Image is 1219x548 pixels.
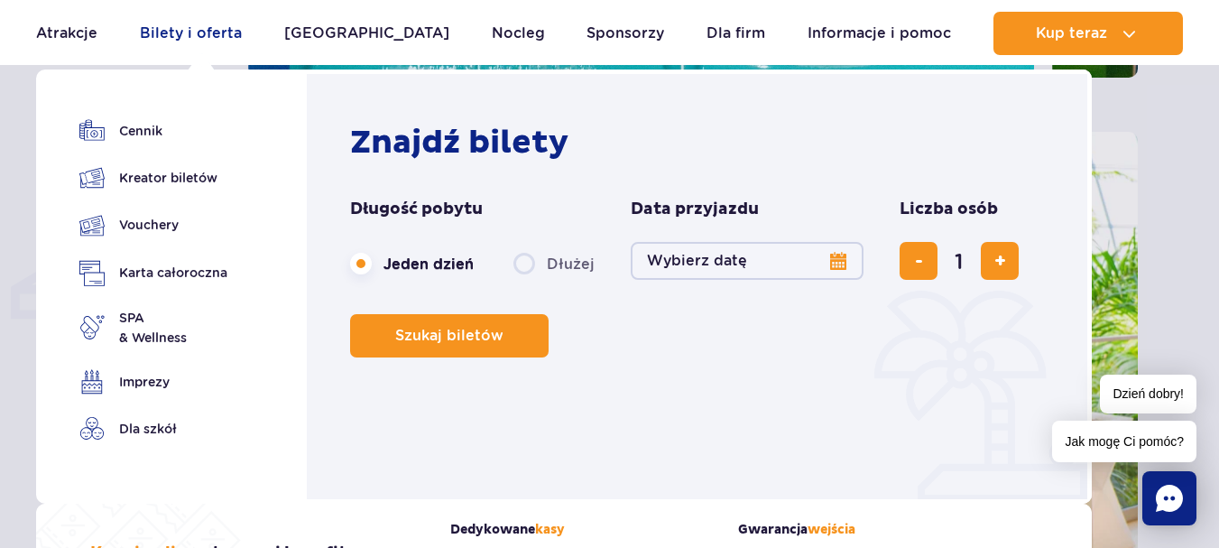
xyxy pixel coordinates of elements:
[79,118,227,144] a: Cennik
[350,123,1053,163] h2: Znajdź bilety
[1142,471,1196,525] div: Chat
[492,12,545,55] a: Nocleg
[900,199,998,220] span: Liczba osób
[1052,421,1196,462] span: Jak mogę Ci pomóc?
[350,199,483,220] span: Długość pobytu
[395,328,503,344] span: Szukaj biletów
[350,245,474,283] label: Jeden dzień
[79,416,227,441] a: Dla szkół
[900,242,937,280] button: usuń bilet
[631,199,759,220] span: Data przyjazdu
[350,199,1053,358] form: Planowanie wizyty w Park of Poland
[79,260,227,286] a: Karta całoroczna
[706,12,765,55] a: Dla firm
[993,12,1183,55] button: Kup teraz
[1100,375,1196,413] span: Dzień dobry!
[450,522,711,537] strong: Dedykowane
[808,522,855,537] span: wejścia
[981,242,1019,280] button: dodaj bilet
[36,12,97,55] a: Atrakcje
[79,212,227,238] a: Vouchery
[808,12,951,55] a: Informacje i pomoc
[1036,25,1107,42] span: Kup teraz
[937,239,981,283] input: liczba biletów
[284,12,449,55] a: [GEOGRAPHIC_DATA]
[535,522,565,537] span: kasy
[631,242,863,280] button: Wybierz datę
[79,308,227,348] a: SPA& Wellness
[119,308,187,348] span: SPA & Wellness
[140,12,242,55] a: Bilety i oferta
[79,369,227,395] a: Imprezy
[586,12,664,55] a: Sponsorzy
[350,314,549,358] button: Szukaj biletów
[738,522,1038,537] strong: Gwarancja
[79,165,227,190] a: Kreator biletów
[513,245,595,283] label: Dłużej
